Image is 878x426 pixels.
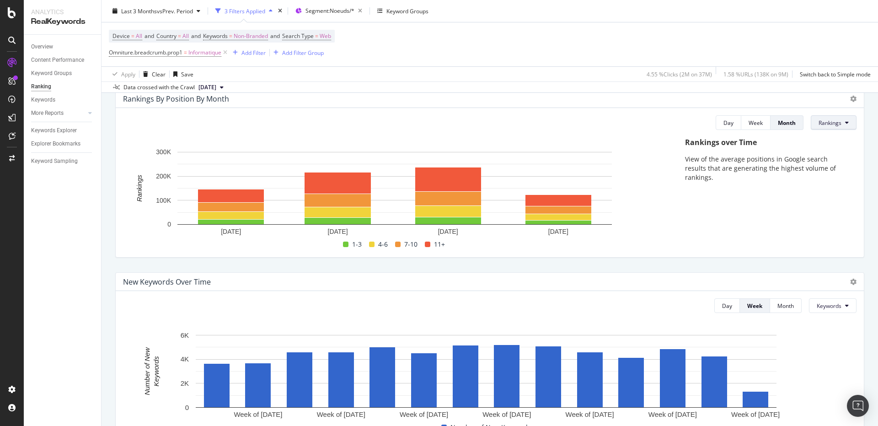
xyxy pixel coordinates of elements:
span: Keywords [817,302,841,310]
span: Segment: Noeuds/* [305,7,354,15]
text: 6K [181,331,189,339]
div: Day [723,119,733,127]
span: 11+ [434,239,445,250]
span: 4-6 [378,239,388,250]
span: Device [112,32,130,40]
button: Add Filter Group [270,47,324,58]
div: Content Performance [31,55,84,65]
span: = [178,32,181,40]
div: Add Filter Group [282,49,324,56]
text: Week of [DATE] [566,411,614,419]
text: Week of [DATE] [400,411,448,419]
div: Keyword Groups [31,69,72,78]
div: New Keywords Over Time [123,277,211,286]
text: 100K [156,197,171,204]
span: vs Prev. Period [157,7,193,15]
text: [DATE] [328,228,348,235]
text: Week of [DATE] [731,411,780,419]
a: More Reports [31,108,86,118]
text: [DATE] [438,228,458,235]
span: Rankings [819,119,841,127]
div: 1.58 % URLs ( 138K on 9M ) [723,70,788,78]
div: Data crossed with the Crawl [123,83,195,92]
span: 7-10 [404,239,418,250]
div: More Reports [31,108,64,118]
text: Week of [DATE] [482,411,531,419]
div: Switch back to Simple mode [800,70,871,78]
button: Segment:Noeuds/* [292,4,366,18]
div: Save [181,70,193,78]
div: Day [722,302,732,310]
div: Open Intercom Messenger [847,395,869,417]
div: 4.55 % Clicks ( 2M on 37M ) [647,70,712,78]
div: Month [777,302,794,310]
text: Week of [DATE] [648,411,697,419]
div: Week [749,119,763,127]
span: All [136,30,142,43]
button: Save [170,67,193,81]
div: Add Filter [241,49,266,56]
div: Apply [121,70,135,78]
a: Overview [31,42,95,52]
span: Omniture.breadcrumb.prop1 [109,49,182,56]
a: Keyword Sampling [31,156,95,166]
span: Last 3 Months [121,7,157,15]
button: Switch back to Simple mode [796,67,871,81]
span: Country [156,32,177,40]
span: All [182,30,189,43]
a: Ranking [31,82,95,92]
div: Rankings By Position By Month [123,94,229,103]
div: Keyword Groups [386,7,428,15]
p: View of the average positions in Google search results that are generating the highest volume of ... [685,155,847,182]
span: Web [320,30,331,43]
span: 1-3 [352,239,362,250]
span: and [270,32,280,40]
div: Analytics [31,7,94,16]
text: 200K [156,173,171,180]
button: Keywords [809,298,857,313]
text: 0 [167,221,171,228]
a: Keywords Explorer [31,126,95,135]
div: 3 Filters Applied [225,7,265,15]
span: 2025 Sep. 1st [198,83,216,92]
button: Clear [139,67,166,81]
span: = [315,32,318,40]
button: Month [771,115,803,130]
text: [DATE] [548,228,568,235]
div: Keywords Explorer [31,126,77,135]
div: Explorer Bookmarks [31,139,80,149]
span: and [145,32,154,40]
button: Day [716,115,741,130]
span: = [131,32,134,40]
button: [DATE] [195,82,227,93]
button: Day [714,298,740,313]
span: Keywords [203,32,228,40]
div: times [276,6,284,16]
text: Number of New [143,347,151,395]
button: Keyword Groups [374,4,432,18]
text: 0 [185,404,189,411]
div: Keyword Sampling [31,156,78,166]
button: Month [770,298,802,313]
div: Month [778,119,796,127]
div: Rankings over Time [685,137,847,148]
div: Ranking [31,82,51,92]
a: Keywords [31,95,95,105]
text: 2K [181,380,189,388]
button: 3 Filters Applied [212,4,276,18]
svg: A chart. [123,147,666,238]
span: and [191,32,201,40]
button: Week [740,298,770,313]
button: Add Filter [229,47,266,58]
span: = [229,32,232,40]
text: Week of [DATE] [317,411,365,419]
div: Keywords [31,95,55,105]
svg: A chart. [123,330,849,421]
text: [DATE] [221,228,241,235]
text: 300K [156,149,171,156]
text: Week of [DATE] [234,411,282,419]
a: Keyword Groups [31,69,95,78]
button: Rankings [811,115,857,130]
